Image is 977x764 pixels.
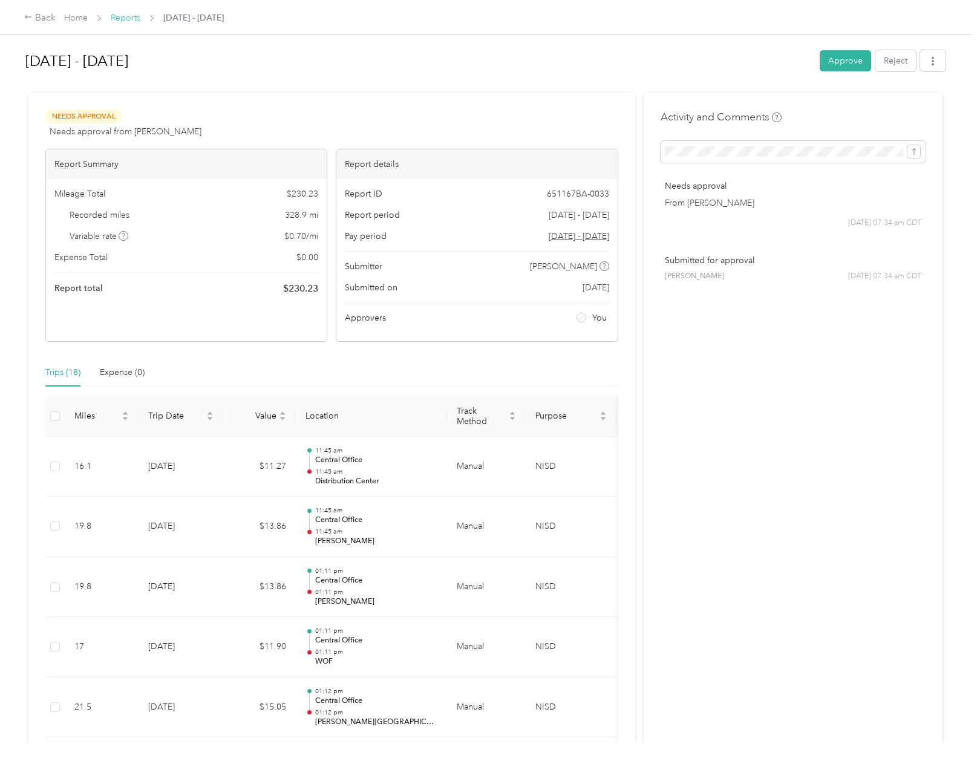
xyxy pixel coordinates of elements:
h1: Sep 1 - 30, 2025 [25,47,811,76]
span: $ 0.00 [296,251,318,264]
p: 01:12 pm [315,687,437,696]
span: You [592,312,607,324]
td: [DATE] [139,617,223,677]
span: caret-up [279,410,286,417]
td: Manual [447,497,526,557]
a: Home [64,13,88,23]
p: Central Office [315,575,437,586]
h4: Activity and Comments [661,109,782,125]
span: Approvers [345,312,386,324]
p: Central Office [315,696,437,707]
p: 11:45 am [315,506,437,515]
td: [DATE] [139,677,223,738]
td: 16.1 [65,437,139,497]
span: [DATE] 07:34 am CDT [848,271,921,282]
span: Mileage Total [54,188,105,200]
th: Purpose [526,396,616,437]
p: Central Office [315,455,437,466]
span: Pay period [345,230,387,243]
td: Manual [447,617,526,677]
span: 328.9 mi [285,209,318,221]
td: $13.86 [223,497,296,557]
td: 19.8 [65,497,139,557]
span: Needs approval from [PERSON_NAME] [50,125,201,138]
span: caret-down [279,415,286,422]
td: NISD [526,677,616,738]
span: [PERSON_NAME] [665,271,724,282]
p: 11:45 am [315,446,437,455]
td: NISD [526,557,616,618]
th: Track Method [447,396,526,437]
span: Track Method [457,406,506,426]
span: [DATE] [583,281,609,294]
span: $ 230.23 [283,281,318,296]
p: From [PERSON_NAME] [665,197,921,209]
span: $ 230.23 [287,188,318,200]
span: caret-up [600,410,607,417]
td: NISD [526,617,616,677]
span: Report ID [345,188,382,200]
span: caret-up [122,410,129,417]
span: caret-down [206,415,214,422]
span: [DATE] - [DATE] [549,209,609,221]
span: Go to pay period [549,230,609,243]
td: $11.90 [223,617,296,677]
td: $13.86 [223,557,296,618]
p: Central Office [315,515,437,526]
p: Needs approval [665,180,921,192]
p: WOF [315,656,437,667]
span: Recorded miles [70,209,129,221]
p: 01:11 pm [315,567,437,575]
span: caret-up [509,410,516,417]
span: 651167BA-0033 [547,188,609,200]
span: Purpose [535,411,597,421]
th: Notes [616,396,662,437]
p: [PERSON_NAME][GEOGRAPHIC_DATA] [315,717,437,728]
td: $15.05 [223,677,296,738]
div: Back [24,11,56,25]
span: [DATE] - [DATE] [163,11,224,24]
td: Manual [447,557,526,618]
div: Trips (18) [45,366,80,379]
span: Trip Date [148,411,204,421]
td: 21.5 [65,677,139,738]
td: [DATE] [139,437,223,497]
td: NISD [526,437,616,497]
td: [DATE] [139,497,223,557]
div: Report details [336,149,617,179]
span: caret-down [600,415,607,422]
span: Submitted on [345,281,397,294]
span: Submitter [345,260,382,273]
p: 01:12 pm [315,708,437,717]
p: Distribution Center [315,476,437,487]
div: Expense (0) [100,366,145,379]
span: [PERSON_NAME] [530,260,597,273]
th: Value [223,396,296,437]
td: NISD [526,497,616,557]
span: $ 0.70 / mi [284,230,318,243]
iframe: Everlance-gr Chat Button Frame [909,696,977,764]
p: [PERSON_NAME] [315,536,437,547]
span: Report total [54,282,103,295]
p: Central Office [315,635,437,646]
td: Manual [447,677,526,738]
p: 01:11 pm [315,588,437,596]
span: Needs Approval [45,109,122,123]
span: Variable rate [70,230,129,243]
td: 19.8 [65,557,139,618]
td: 17 [65,617,139,677]
td: [DATE] [139,557,223,618]
td: $11.27 [223,437,296,497]
span: caret-up [206,410,214,417]
button: Approve [820,50,871,71]
p: [PERSON_NAME] [315,596,437,607]
th: Miles [65,396,139,437]
span: Report period [345,209,400,221]
p: 11:45 am [315,468,437,476]
span: [DATE] 07:34 am CDT [848,218,921,229]
span: Miles [74,411,119,421]
span: caret-down [122,415,129,422]
th: Location [296,396,447,437]
span: Expense Total [54,251,108,264]
th: Trip Date [139,396,223,437]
